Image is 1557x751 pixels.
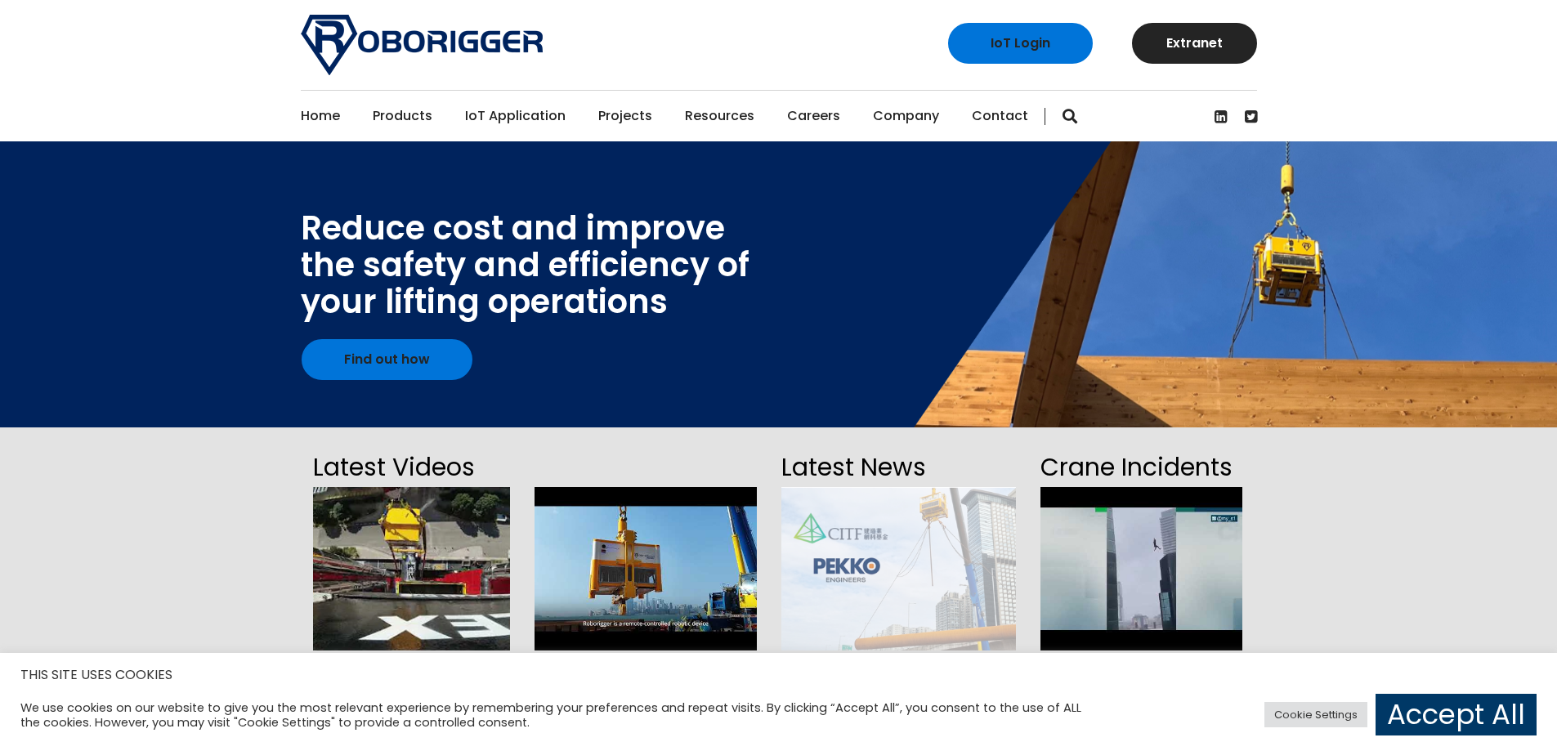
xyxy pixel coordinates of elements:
span: Data Centre NEXTDC [313,650,510,671]
h2: Latest Videos [313,448,510,487]
img: hqdefault.jpg [535,487,758,650]
a: Extranet [1132,23,1257,64]
a: Home [301,91,340,141]
img: hqdefault.jpg [1040,487,1242,650]
a: Careers [787,91,840,141]
a: Accept All [1376,694,1537,735]
span: Pekko Engineers - Roborigger in [GEOGRAPHIC_DATA] [535,650,758,684]
div: Reduce cost and improve the safety and efficiency of your lifting operations [301,210,749,320]
a: Funding now available under CITF in [GEOGRAPHIC_DATA] - Pekko Engineers [781,652,1005,681]
h2: Latest News [781,448,1015,487]
a: Contact [972,91,1028,141]
h5: THIS SITE USES COOKIES [20,664,1537,686]
a: Products [373,91,432,141]
a: Projects [598,91,652,141]
a: IoT Application [465,91,566,141]
div: We use cookies on our website to give you the most relevant experience by remembering your prefer... [20,700,1082,730]
a: Company [873,91,939,141]
a: IoT Login [948,23,1093,64]
a: Resources [685,91,754,141]
a: Find out how [302,339,472,380]
img: Roborigger [301,15,543,75]
a: Cookie Settings [1264,702,1367,727]
img: hqdefault.jpg [313,487,510,650]
h2: Crane Incidents [1040,448,1242,487]
span: Rigger entangled in a tagline at a [GEOGRAPHIC_DATA] construction site [1040,650,1242,696]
